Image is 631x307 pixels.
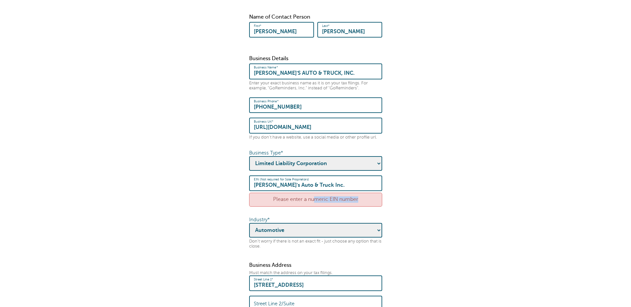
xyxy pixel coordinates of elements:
[254,301,294,307] label: Street Line 2/Suite
[249,262,382,268] p: Business Address
[322,24,330,28] label: Last*
[254,65,278,69] label: Business Name*
[249,55,382,62] p: Business Details
[254,177,309,181] label: EIN (Not required for Sole Proprietors)
[249,81,382,91] p: Enter your exact business name as it is on your tax filings. For example, "GoReminders, Inc." ins...
[249,135,382,140] p: If you don't have a website, use a social media or other profile url.
[249,239,382,249] p: Don't worry if there is not an exact fit - just choose any option that is close.
[249,150,283,155] label: Business Type*
[254,277,273,281] label: Street Line 1*
[249,270,382,275] p: Must match the address on your tax filings.
[249,217,270,222] label: Industry*
[249,14,382,20] p: Name of Contact Person
[254,99,278,103] label: Business Phone*
[254,24,261,28] label: First*
[249,193,382,206] div: Please enter a numeric EIN number
[254,120,273,124] label: Business Url*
